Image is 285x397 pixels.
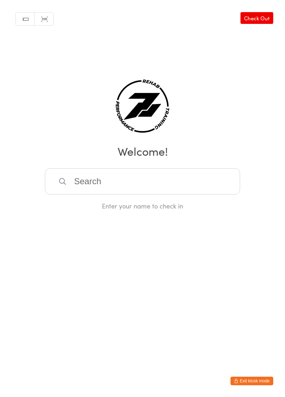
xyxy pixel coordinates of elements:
h2: Welcome! [7,143,278,159]
img: ZNTH Rehab & Training Centre [116,79,169,133]
div: Enter your name to check in [45,201,240,210]
input: Search [45,168,240,195]
a: Check Out [240,12,273,24]
button: Exit kiosk mode [230,377,273,385]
